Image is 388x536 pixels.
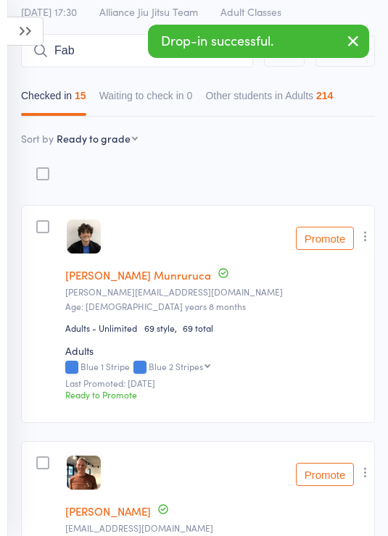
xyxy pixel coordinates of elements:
button: Checked in15 [21,83,86,116]
div: Adults [65,343,365,358]
a: [PERSON_NAME] [65,503,151,519]
span: Alliance Jiu Jitsu Team [99,4,198,19]
button: Other students in Adults214 [205,83,333,116]
span: 69 total [183,322,213,334]
img: image1738720003.png [67,219,101,254]
span: Age: [DEMOGRAPHIC_DATA] years 8 months [65,300,246,312]
button: Promote [296,463,354,486]
div: Blue 2 Stripes [149,361,203,371]
div: Adults - Unlimited [65,322,137,334]
small: gavinskinstad@yahoo.com [65,523,365,533]
div: Ready to Promote [65,388,365,401]
button: Promote [296,227,354,250]
div: Blue 1 Stripe [65,361,365,374]
input: Search by name [21,34,253,67]
div: Ready to grade [57,131,131,146]
span: Adult Classes [220,4,281,19]
img: image1680161417.png [67,456,101,490]
div: 15 [75,90,86,101]
a: [PERSON_NAME] Munruruca [65,267,211,282]
small: Last Promoted: [DATE] [65,378,365,388]
span: 69 style [144,322,183,334]
div: Drop-in successful. [148,25,369,58]
button: Waiting to check in0 [99,83,193,116]
div: 0 [187,90,193,101]
small: ricardo.munduruca@gmail.com [65,287,365,297]
div: 214 [316,90,333,101]
span: [DATE] 17:30 [21,4,77,19]
label: Sort by [21,131,54,146]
